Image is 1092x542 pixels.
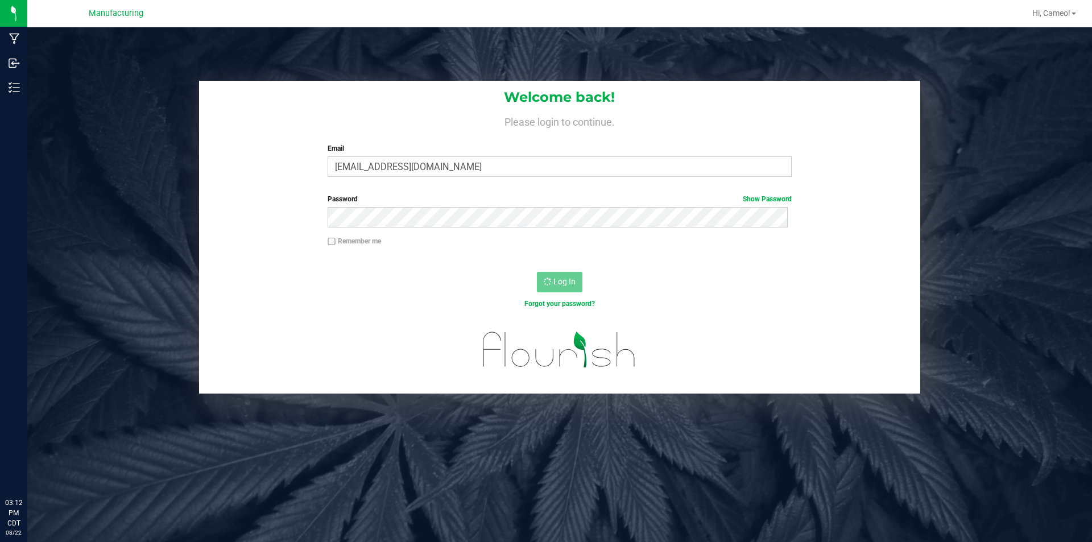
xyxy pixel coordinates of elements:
a: Show Password [743,195,792,203]
a: Forgot your password? [524,300,595,308]
h1: Welcome back! [199,90,920,105]
p: 03:12 PM CDT [5,498,22,528]
inline-svg: Inventory [9,82,20,93]
span: Manufacturing [89,9,143,18]
span: Log In [553,277,576,286]
img: flourish_logo.svg [469,321,650,379]
p: 08/22 [5,528,22,537]
span: Hi, Cameo! [1032,9,1070,18]
label: Email [328,143,791,154]
input: Remember me [328,238,336,246]
label: Remember me [328,236,381,246]
button: Log In [537,272,582,292]
inline-svg: Inbound [9,57,20,69]
span: Password [328,195,358,203]
h4: Please login to continue. [199,114,920,127]
inline-svg: Manufacturing [9,33,20,44]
